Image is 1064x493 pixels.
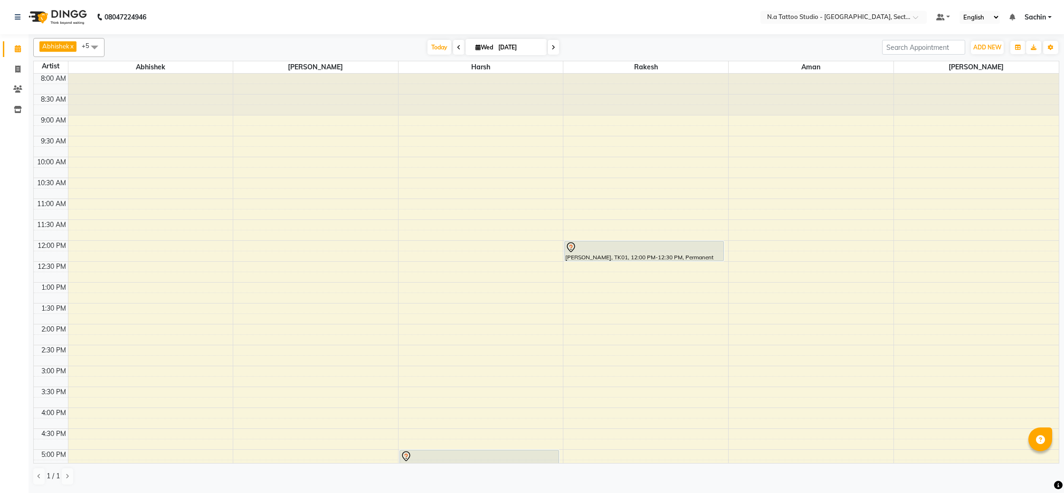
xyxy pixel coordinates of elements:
span: ADD NEW [973,44,1001,51]
div: 4:30 PM [39,429,68,439]
div: 3:00 PM [39,366,68,376]
span: Sachin [1025,12,1046,22]
div: 1:30 PM [39,303,68,313]
span: +5 [82,42,96,49]
span: [PERSON_NAME] [894,61,1059,73]
span: Wed [473,44,495,51]
div: [PERSON_NAME], TK01, 12:00 PM-12:30 PM, Permanent Tattoo [565,241,723,261]
div: 10:00 AM [35,157,68,167]
button: ADD NEW [971,41,1004,54]
span: 1 / 1 [47,471,60,481]
div: 2:30 PM [39,345,68,355]
span: Harsh [399,61,563,73]
div: 10:30 AM [35,178,68,188]
b: 08047224946 [104,4,146,30]
div: [PERSON_NAME], TK02, 05:00 PM-05:30 PM, Permanent Tattoo [400,450,559,470]
div: 12:30 PM [36,262,68,272]
div: 1:00 PM [39,283,68,293]
span: [PERSON_NAME] [233,61,398,73]
input: Search Appointment [882,40,965,55]
div: 11:30 AM [35,220,68,230]
span: Today [427,40,451,55]
iframe: chat widget [1024,455,1054,484]
div: 2:00 PM [39,324,68,334]
div: 11:00 AM [35,199,68,209]
div: 12:00 PM [36,241,68,251]
div: 4:00 PM [39,408,68,418]
div: Artist [34,61,68,71]
img: logo [24,4,89,30]
span: Abhishek [68,61,233,73]
div: 8:00 AM [39,74,68,84]
div: 5:00 PM [39,450,68,460]
div: 9:30 AM [39,136,68,146]
span: Abhishek [42,42,69,50]
div: 3:30 PM [39,387,68,397]
span: Aman [729,61,893,73]
input: 2025-09-03 [495,40,543,55]
div: 9:00 AM [39,115,68,125]
div: 8:30 AM [39,95,68,104]
a: x [69,42,74,50]
span: Rakesh [563,61,728,73]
